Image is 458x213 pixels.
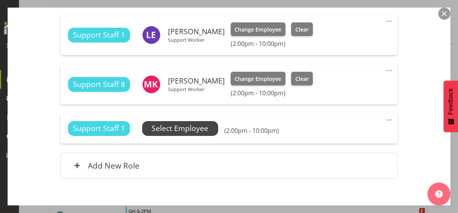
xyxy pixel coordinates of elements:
[447,88,454,115] span: Feedback
[231,72,286,85] button: Change Employee
[73,123,125,134] span: Support Staff 1
[235,75,281,83] span: Change Employee
[224,127,279,134] h6: (2:00pm - 10:00pm)
[168,27,225,36] h6: [PERSON_NAME]
[295,25,309,34] span: Clear
[168,37,225,43] p: Support Worker
[231,40,313,47] h6: (2:00pm - 10:00pm)
[291,22,313,36] button: Clear
[231,89,313,97] h6: (2:00pm - 10:00pm)
[73,79,125,90] span: Support Staff 8
[295,75,309,83] span: Clear
[435,190,443,198] img: help-xxl-2.png
[88,161,139,170] h6: Add New Role
[142,26,160,44] img: lamonio-edward11266.jpg
[73,30,125,41] span: Support Staff 1
[291,72,313,85] button: Clear
[168,86,225,92] p: Support Worker
[142,75,160,93] img: mani-karishma11071.jpg
[168,77,225,85] h6: [PERSON_NAME]
[231,22,286,36] button: Change Employee
[152,123,208,134] span: Select Employee
[444,80,458,132] button: Feedback - Show survey
[235,25,281,34] span: Change Employee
